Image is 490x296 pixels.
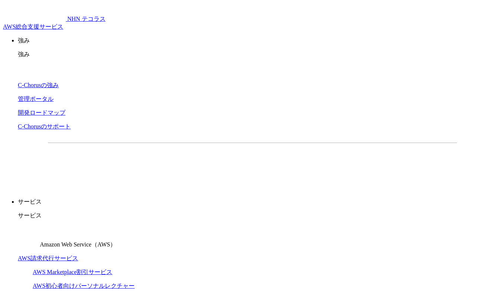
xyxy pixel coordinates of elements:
[18,51,487,58] p: 強み
[129,155,249,174] a: 資料を請求する
[3,16,106,30] a: AWS総合支援サービス C-Chorus NHN テコラスAWS総合支援サービス
[33,283,135,289] a: AWS初心者向けパーソナルレクチャー
[18,109,65,116] a: 開発ロードマップ
[18,212,487,220] p: サービス
[40,241,116,248] span: Amazon Web Service（AWS）
[33,269,112,275] a: AWS Marketplace割引サービス
[18,96,54,102] a: 管理ポータル
[256,155,376,174] a: まずは相談する
[18,198,487,206] p: サービス
[18,82,59,88] a: C-Chorusの強み
[18,37,487,45] p: 強み
[18,123,71,130] a: C-Chorusのサポート
[18,255,78,261] a: AWS請求代行サービス
[3,3,66,21] img: AWS総合支援サービス C-Chorus
[18,226,39,246] img: Amazon Web Service（AWS）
